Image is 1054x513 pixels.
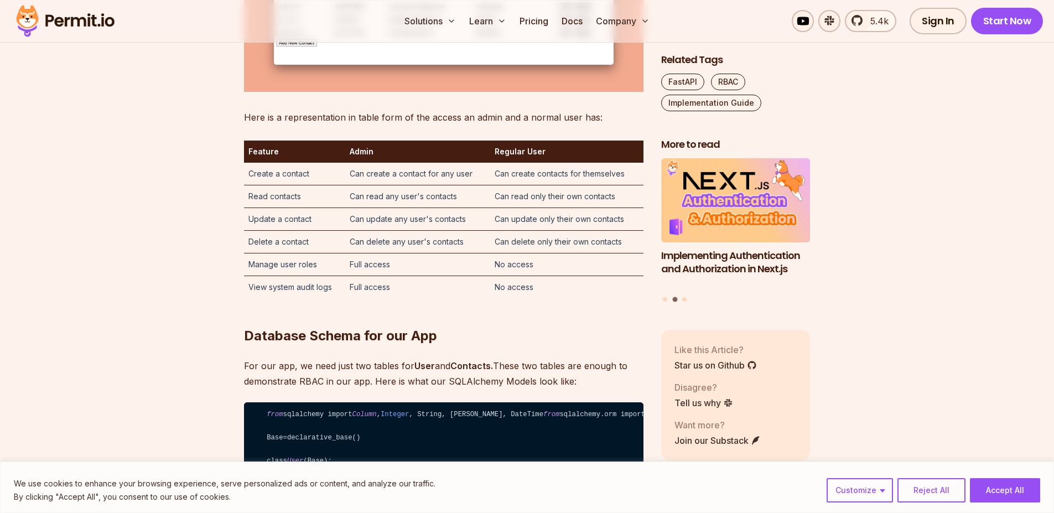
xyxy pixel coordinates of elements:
[661,158,811,290] a: Implementing Authentication and Authorization in Next.jsImplementing Authentication and Authoriza...
[465,10,511,32] button: Learn
[11,2,120,40] img: Permit logo
[244,276,346,298] td: View system audit logs
[490,276,643,298] td: No access
[674,358,757,371] a: Star us on Github
[490,208,643,230] td: Can update only their own contacts
[244,185,346,208] td: Read contacts
[543,411,559,418] span: from
[14,477,435,490] p: We use cookies to enhance your browsing experience, serve personalized ads or content, and analyz...
[661,158,811,290] li: 2 of 3
[345,276,490,298] td: Full access
[864,14,889,28] span: 5.4k
[711,74,745,90] a: RBAC
[910,8,967,34] a: Sign In
[661,53,811,67] h2: Related Tags
[352,411,377,418] span: Column
[661,74,704,90] a: FastAPI
[490,230,643,253] td: Can delete only their own contacts
[244,253,346,276] td: Manage user roles
[345,230,490,253] td: Can delete any user's contacts
[495,147,546,156] strong: Regular User
[244,163,346,185] td: Create a contact
[661,138,811,152] h2: More to read
[682,297,687,301] button: Go to slide 3
[897,478,965,502] button: Reject All
[414,360,435,371] strong: User
[350,147,373,156] strong: Admin
[661,158,811,242] img: Implementing Authentication and Authorization in Next.js
[244,230,346,253] td: Delete a contact
[345,163,490,185] td: Can create a contact for any user
[515,10,553,32] a: Pricing
[827,478,893,502] button: Customize
[345,185,490,208] td: Can read any user's contacts
[287,457,303,465] span: User
[490,185,643,208] td: Can read only their own contacts
[663,297,667,301] button: Go to slide 1
[345,253,490,276] td: Full access
[674,343,757,356] p: Like this Article?
[381,411,409,418] span: Integer
[283,434,287,442] span: =
[490,163,643,185] td: Can create contacts for themselves
[244,358,643,389] p: For our app, we need just two tables for and These two tables are enough to demonstrate RBAC in o...
[845,10,896,32] a: 5.4k
[14,490,435,504] p: By clicking "Accept All", you consent to our use of cookies.
[591,10,654,32] button: Company
[345,208,490,230] td: Can update any user's contacts
[248,147,279,156] strong: Feature
[267,411,283,418] span: from
[557,10,587,32] a: Docs
[661,248,811,276] h3: Implementing Authentication and Authorization in Next.js
[970,478,1040,502] button: Accept All
[661,95,761,111] a: Implementation Guide
[674,396,733,409] a: Tell us why
[674,433,761,447] a: Join our Substack
[244,208,346,230] td: Update a contact
[971,8,1043,34] a: Start Now
[400,10,460,32] button: Solutions
[490,253,643,276] td: No access
[672,297,677,302] button: Go to slide 2
[244,283,643,345] h2: Database Schema for our App
[674,380,733,393] p: Disagree?
[450,360,493,371] strong: Contacts.
[244,110,643,125] p: Here is a representation in table form of the access an admin and a normal user has:
[674,418,761,431] p: Want more?
[661,158,811,303] div: Posts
